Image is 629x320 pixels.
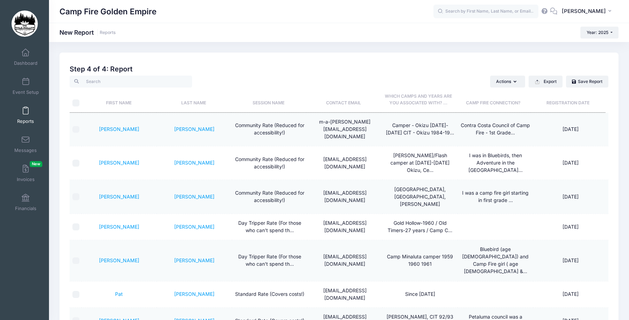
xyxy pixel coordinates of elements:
[307,180,382,214] td: [EMAIL_ADDRESS][DOMAIN_NAME]
[562,7,606,15] span: [PERSON_NAME]
[382,281,458,308] td: Since [DATE]
[12,11,38,37] img: Camp Fire Golden Empire
[533,113,608,146] td: [DATE]
[306,88,381,112] th: Contact Email: activate to sort column ascending
[587,30,608,35] span: Year: 2025
[433,5,538,19] input: Search by First Name, Last Name, or Email...
[174,257,214,263] a: [PERSON_NAME]
[307,214,382,240] td: [EMAIL_ADDRESS][DOMAIN_NAME]
[59,4,156,20] h1: Camp Fire Golden Empire
[557,4,619,20] button: [PERSON_NAME]
[231,88,306,112] th: Session Name: activate to sort column ascending
[382,180,458,214] td: [GEOGRAPHIC_DATA], [GEOGRAPHIC_DATA], [PERSON_NAME]
[30,161,42,167] span: New
[580,27,619,39] button: Year: 2025
[174,224,214,230] a: [PERSON_NAME]
[17,118,34,124] span: Reports
[307,240,382,281] td: [EMAIL_ADDRESS][DOMAIN_NAME]
[533,214,608,240] td: [DATE]
[533,146,608,180] td: [DATE]
[156,88,231,112] th: Last Name: activate to sort column ascending
[99,194,139,200] a: [PERSON_NAME]
[531,88,606,112] th: Registration Date: activate to sort column ascending
[174,194,214,200] a: [PERSON_NAME]
[9,74,42,98] a: Event Setup
[382,240,458,281] td: Camp Minaluta camper 1959 1960 1961
[232,180,307,214] td: Community Rate (Reduced for accessibility!)
[462,246,529,274] span: Bluebird (age 9) and Camp Fire girl ( age 10 &11) in the Sacramento area Council. (We sold quite ...
[99,257,139,263] a: [PERSON_NAME]
[307,113,382,146] td: m-a-[PERSON_NAME][EMAIL_ADDRESS][DOMAIN_NAME]
[174,291,214,297] a: [PERSON_NAME]
[386,122,454,135] span: Camper - Okizu 1978-1984 CIT - Okizu 1984-1986 Staff - Okizu - 1986 Family Camp - Gold Hollow 200...
[462,190,529,203] span: I was a camp fire girl starting in first grade a a Blue Bird. Went to Camp Okizu starting when I ...
[115,291,123,297] a: Pat
[490,76,525,88] button: Actions
[14,60,37,66] span: Dashboard
[468,152,523,173] span: I was in Bluebirds, then Adventure in the Oakland Region. I briefly sang in Kalo Choir
[174,160,214,166] a: [PERSON_NAME]
[70,76,192,88] input: Search
[529,76,563,88] button: Export
[82,88,156,112] th: First Name: activate to sort column ascending
[99,224,139,230] a: [PERSON_NAME]
[14,147,37,153] span: Messages
[533,281,608,308] td: [DATE]
[99,160,139,166] a: [PERSON_NAME]
[9,45,42,69] a: Dashboard
[238,253,301,267] span: Day Tripper Rate (For those who can't spend the night)
[566,76,608,88] a: Save Report
[13,89,39,95] span: Event Setup
[15,206,36,211] span: Financials
[533,180,608,214] td: [DATE]
[174,126,214,132] a: [PERSON_NAME]
[385,93,452,105] span: Which Camps and Years are you associated with? (List all of it!)
[17,176,35,182] span: Invoices
[456,88,531,112] th: Camp Fire connection?: activate to sort column ascending
[59,29,116,36] h1: New Report
[99,126,139,132] a: [PERSON_NAME]
[307,281,382,308] td: [EMAIL_ADDRESS][DOMAIN_NAME]
[533,240,608,281] td: [DATE]
[381,88,456,112] th: Which Camps and Years are you associated with? ...: activate to sort column ascending
[461,122,530,135] span: Contra Costa Council of Camp Fire - 1st Grade to 12th Grade. Earned WoHeLo Medallion
[232,146,307,180] td: Community Rate (Reduced for accessibility!)
[388,220,452,233] span: Gold Hollow-1960 / Old Timers-27 years / Camp Clean up weekends - 9 years / Camp Cookie-old Timer...
[100,30,116,35] a: Reports
[390,152,450,173] span: Kim Mallett/Flash camper at 1977-1986 Okizu, Celio, CIT/Staff 1987-1989 Celio Day Camp (at Watand...
[232,113,307,146] td: Community Rate (Reduced for accessibility!)
[9,190,42,215] a: Financials
[9,103,42,127] a: Reports
[238,220,301,233] span: Day Tripper Rate (For those who can't spend the night)
[70,65,608,73] h2: Step 4 of 4: Report
[232,281,307,308] td: Standard Rate (Covers costs!)
[307,146,382,180] td: [EMAIL_ADDRESS][DOMAIN_NAME]
[9,161,42,186] a: InvoicesNew
[9,132,42,156] a: Messages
